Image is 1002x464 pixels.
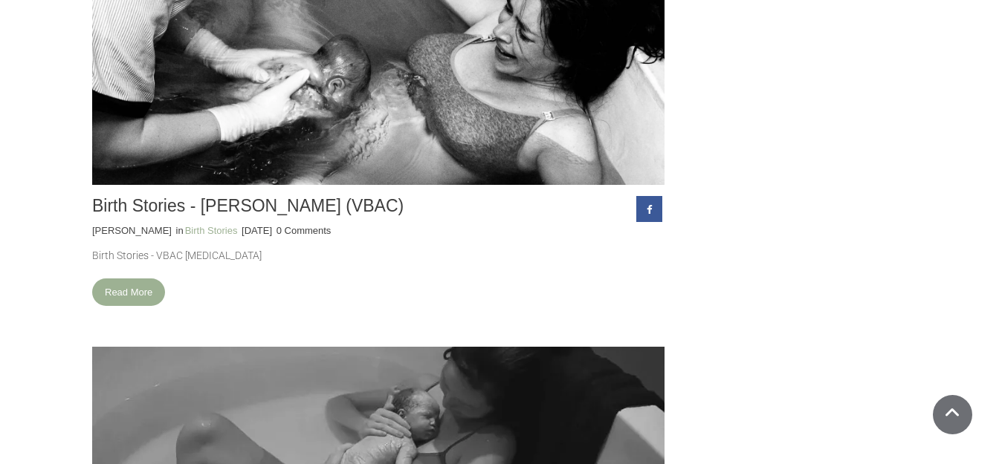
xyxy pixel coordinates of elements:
[176,225,184,236] span: in
[92,278,165,306] a: Read More
[277,225,332,236] span: 0 Comments
[933,395,972,434] a: Scroll To Top
[92,196,404,215] a: Birth Stories - [PERSON_NAME] (VBAC)
[92,224,172,238] a: [PERSON_NAME]
[242,224,272,238] p: [DATE]
[92,249,665,264] p: Birth Stories - VBAC [MEDICAL_DATA]
[185,224,238,238] a: Birth Stories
